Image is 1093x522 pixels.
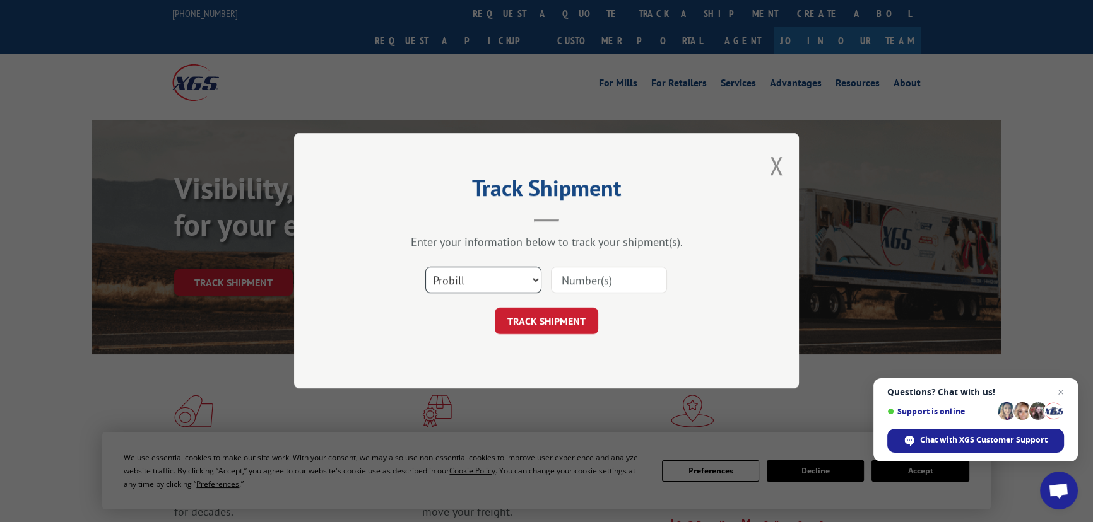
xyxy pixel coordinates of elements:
button: TRACK SHIPMENT [495,308,598,335]
input: Number(s) [551,267,667,294]
span: Support is online [887,407,993,416]
button: Close modal [769,149,783,182]
span: Questions? Chat with us! [887,387,1064,397]
div: Open chat [1040,472,1078,509]
h2: Track Shipment [357,179,736,203]
span: Chat with XGS Customer Support [920,434,1048,446]
div: Chat with XGS Customer Support [887,429,1064,453]
span: Close chat [1053,385,1068,400]
div: Enter your information below to track your shipment(s). [357,235,736,250]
